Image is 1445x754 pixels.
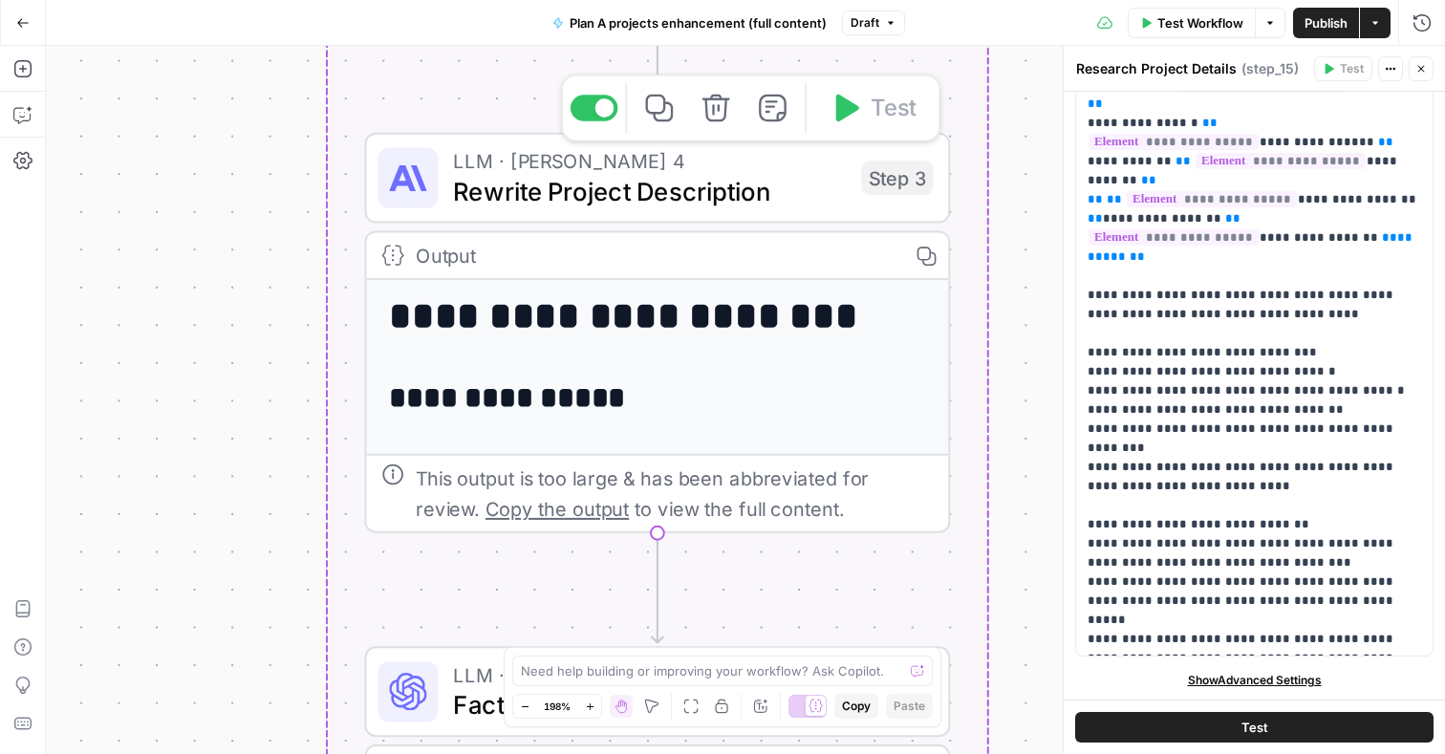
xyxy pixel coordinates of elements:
[1293,8,1359,38] button: Publish
[814,83,932,132] button: Test
[570,13,827,32] span: Plan A projects enhancement (full content)
[1157,13,1243,32] span: Test Workflow
[861,161,933,195] div: Step 3
[834,694,878,719] button: Copy
[453,659,838,690] span: LLM · GPT-4o Mini Search Preview
[1340,60,1364,77] span: Test
[416,463,934,524] div: This output is too large & has been abbreviated for review. to view the full content.
[1128,8,1255,38] button: Test Workflow
[1076,59,1237,78] textarea: Research Project Details
[541,8,838,38] button: Plan A projects enhancement (full content)
[1075,712,1434,743] button: Test
[544,699,571,714] span: 198%
[485,497,629,520] span: Copy the output
[652,533,663,643] g: Edge from step_3 to step_18
[453,686,838,724] span: Fact Check Content
[453,146,846,177] span: LLM · [PERSON_NAME] 4
[1241,59,1299,78] span: ( step_15 )
[842,11,905,35] button: Draft
[453,172,846,210] span: Rewrite Project Description
[1241,718,1268,737] span: Test
[1188,672,1322,689] span: Show Advanced Settings
[894,698,925,715] span: Paste
[851,14,879,32] span: Draft
[1305,13,1348,32] span: Publish
[886,694,933,719] button: Paste
[1314,56,1372,81] button: Test
[842,698,871,715] span: Copy
[871,91,916,125] span: Test
[416,240,892,270] div: Output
